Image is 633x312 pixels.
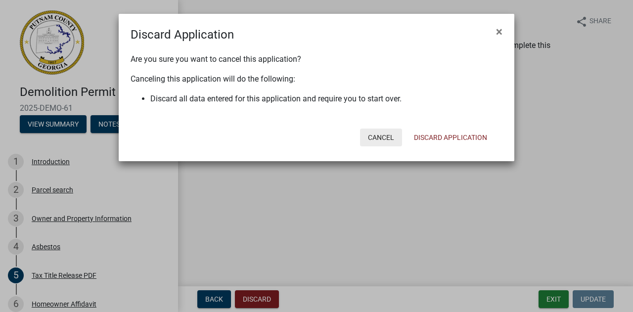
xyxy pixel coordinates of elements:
button: Cancel [360,129,402,146]
p: Are you sure you want to cancel this application? [131,53,502,65]
p: Canceling this application will do the following: [131,73,502,85]
button: Discard Application [406,129,495,146]
button: Close [488,18,510,45]
span: × [496,25,502,39]
h4: Discard Application [131,26,234,44]
li: Discard all data entered for this application and require you to start over. [150,93,502,105]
